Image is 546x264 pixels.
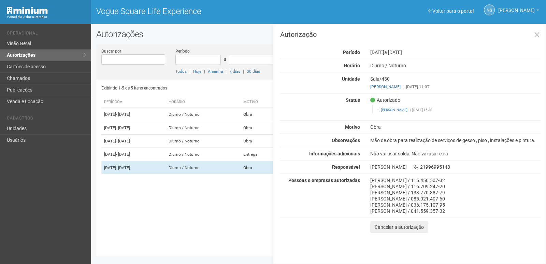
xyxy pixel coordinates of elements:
th: Motivo [241,97,282,108]
span: - [DATE] [116,112,130,117]
a: [PERSON_NAME] [370,84,401,89]
h1: Vogue Square Life Experience [96,7,314,16]
div: [PERSON_NAME] / 041.559.357-32 [370,208,541,214]
span: a [224,56,226,62]
td: Obra [241,121,282,135]
td: Diurno / Noturno [166,108,241,121]
img: Minium [7,7,48,14]
div: [PERSON_NAME] / 115.450.507-32 [370,177,541,183]
td: [DATE] [101,148,166,161]
a: [PERSON_NAME] [381,108,407,112]
span: | [204,69,205,74]
td: Diurno / Noturno [166,161,241,175]
td: [DATE] [101,135,166,148]
li: Cadastros [7,116,86,123]
li: Operacional [7,31,86,38]
td: Diurno / Noturno [166,135,241,148]
div: [PERSON_NAME] / 133.770.387-79 [370,190,541,196]
strong: Status [346,97,360,103]
td: Obra [241,108,282,121]
strong: Horário [344,63,360,68]
span: | [226,69,227,74]
footer: [DATE] 16:38 [377,108,537,112]
div: [PERSON_NAME] 21996995148 [365,164,546,170]
td: Diurno / Noturno [166,148,241,161]
strong: Informações adicionais [309,151,360,156]
a: Hoje [193,69,201,74]
div: Obra [365,124,546,130]
h3: Autorização [280,31,541,38]
td: [DATE] [101,108,166,121]
span: - [DATE] [116,125,130,130]
td: Obra [241,161,282,175]
span: - [DATE] [116,152,130,157]
div: Sala/430 [365,76,546,90]
td: [DATE] [101,121,166,135]
div: Diurno / Noturno [365,62,546,69]
div: Não vai usar solda, Não vai usar cola [365,151,546,157]
div: [PERSON_NAME] / 116.709.247-20 [370,183,541,190]
strong: Responsável [332,164,360,170]
td: Diurno / Noturno [166,121,241,135]
strong: Unidade [342,76,360,82]
strong: Observações [332,138,360,143]
a: Amanhã [208,69,223,74]
div: Painel do Administrador [7,14,86,20]
td: [DATE] [101,161,166,175]
a: Voltar para o portal [428,8,474,14]
strong: Período [343,50,360,55]
a: NS [484,4,495,15]
th: Horário [166,97,241,108]
label: Buscar por [101,48,121,54]
span: Autorizado [370,97,400,103]
span: - [DATE] [116,165,130,170]
div: [PERSON_NAME] / 085.021.407-60 [370,196,541,202]
span: | [403,84,404,89]
div: [PERSON_NAME] / 036.175.107-95 [370,202,541,208]
div: Exibindo 1-5 de 5 itens encontrados [101,83,316,93]
span: - [DATE] [116,139,130,143]
td: Obra [241,135,282,148]
th: Período [101,97,166,108]
td: Entrega [241,148,282,161]
div: Mão de obra para realização de serviços de gesso , piso , instalações e pintura. [365,137,546,143]
a: 30 dias [247,69,260,74]
a: [PERSON_NAME] [498,9,539,14]
span: a [DATE] [384,50,402,55]
span: | [189,69,190,74]
label: Período [175,48,190,54]
a: 7 dias [229,69,240,74]
a: Todos [175,69,187,74]
div: [DATE] 11:37 [370,84,541,90]
strong: Pessoas e empresas autorizadas [288,178,360,183]
button: Cancelar a autorização [370,221,428,233]
h2: Autorizações [96,29,541,39]
span: Nicolle Silva [498,1,535,13]
span: | [243,69,244,74]
strong: Motivo [345,124,360,130]
div: [DATE] [365,49,546,55]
